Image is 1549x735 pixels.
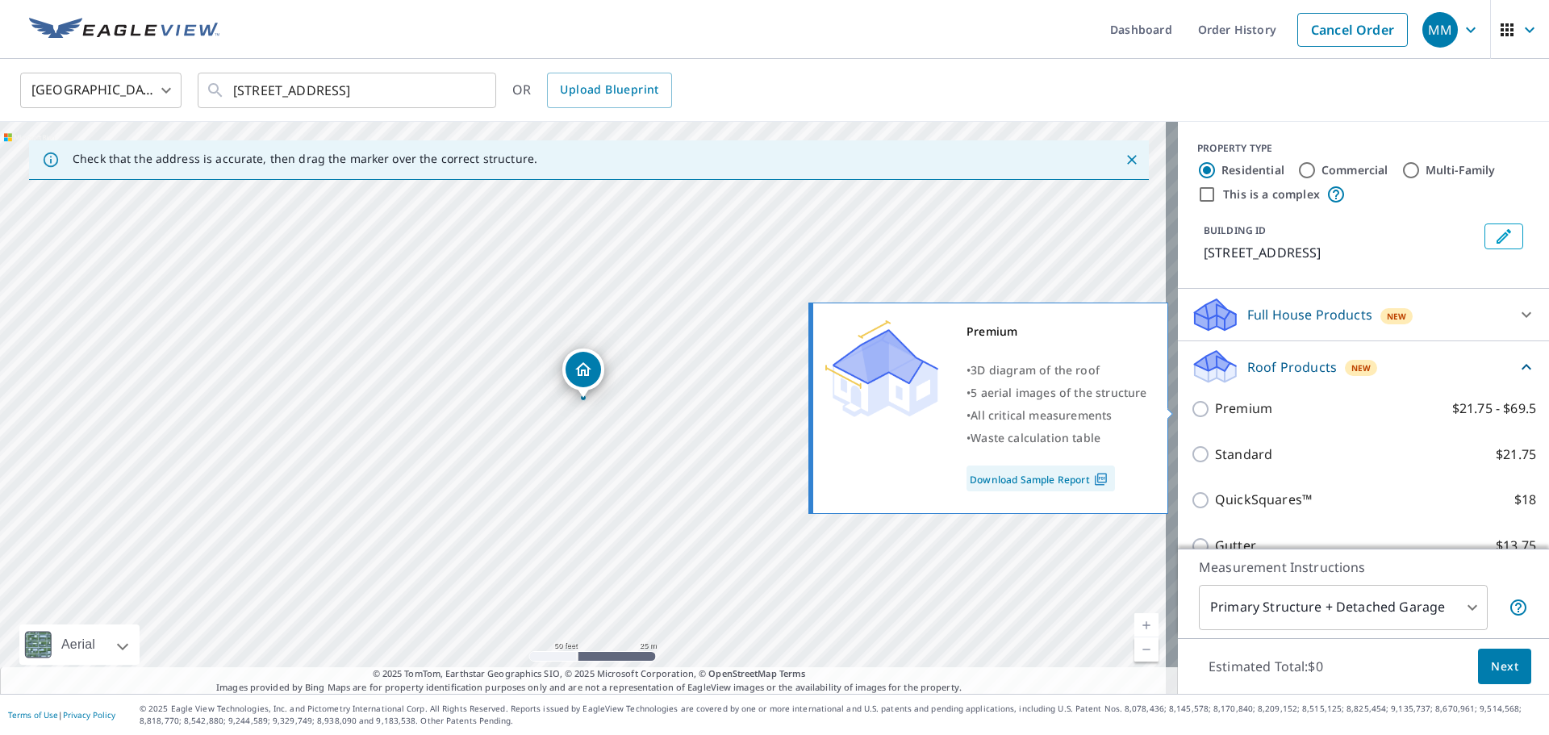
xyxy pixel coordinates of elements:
span: © 2025 TomTom, Earthstar Geographics SIO, © 2025 Microsoft Corporation, © [373,667,806,681]
p: © 2025 Eagle View Technologies, Inc. and Pictometry International Corp. All Rights Reserved. Repo... [140,703,1541,727]
span: New [1387,310,1407,323]
img: Premium [825,320,938,417]
span: All critical measurements [971,407,1112,423]
div: Premium [967,320,1147,343]
p: QuickSquares™ [1215,490,1312,510]
div: PROPERTY TYPE [1197,141,1530,156]
img: Pdf Icon [1090,472,1112,487]
p: [STREET_ADDRESS] [1204,243,1478,262]
a: Cancel Order [1297,13,1408,47]
p: $18 [1514,490,1536,510]
p: Standard [1215,445,1272,465]
div: Full House ProductsNew [1191,295,1536,334]
span: Next [1491,657,1518,677]
p: $21.75 [1496,445,1536,465]
span: 3D diagram of the roof [971,362,1100,378]
p: Measurement Instructions [1199,558,1528,577]
label: Residential [1221,162,1284,178]
p: Check that the address is accurate, then drag the marker over the correct structure. [73,152,537,166]
div: • [967,427,1147,449]
div: • [967,404,1147,427]
div: OR [512,73,672,108]
a: Download Sample Report [967,466,1115,491]
img: EV Logo [29,18,219,42]
button: Close [1121,149,1142,170]
label: Commercial [1321,162,1388,178]
div: • [967,359,1147,382]
p: | [8,710,115,720]
label: Multi-Family [1426,162,1496,178]
a: OpenStreetMap [708,667,776,679]
span: New [1351,361,1372,374]
p: $21.75 - $69.5 [1452,399,1536,419]
p: Premium [1215,399,1272,419]
a: Terms of Use [8,709,58,720]
div: • [967,382,1147,404]
p: BUILDING ID [1204,223,1266,237]
div: Dropped pin, building 1, Residential property, 1039 SE 19th Ter Gainesville, FL 32641 [562,349,604,399]
span: 5 aerial images of the structure [971,385,1146,400]
a: Privacy Policy [63,709,115,720]
div: MM [1422,12,1458,48]
a: Upload Blueprint [547,73,671,108]
div: Aerial [19,624,140,665]
a: Current Level 19, Zoom Out [1134,637,1159,662]
div: Primary Structure + Detached Garage [1199,585,1488,630]
span: Waste calculation table [971,430,1100,445]
p: Gutter [1215,536,1256,556]
div: [GEOGRAPHIC_DATA] [20,68,182,113]
div: Roof ProductsNew [1191,348,1536,386]
div: Aerial [56,624,100,665]
label: This is a complex [1223,186,1320,203]
p: $13.75 [1496,536,1536,556]
a: Current Level 19, Zoom In [1134,613,1159,637]
button: Edit building 1 [1484,223,1523,249]
input: Search by address or latitude-longitude [233,68,463,113]
p: Estimated Total: $0 [1196,649,1336,684]
p: Full House Products [1247,305,1372,324]
span: Your report will include the primary structure and a detached garage if one exists. [1509,598,1528,617]
span: Upload Blueprint [560,80,658,100]
button: Next [1478,649,1531,685]
a: Terms [779,667,806,679]
p: Roof Products [1247,357,1337,377]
